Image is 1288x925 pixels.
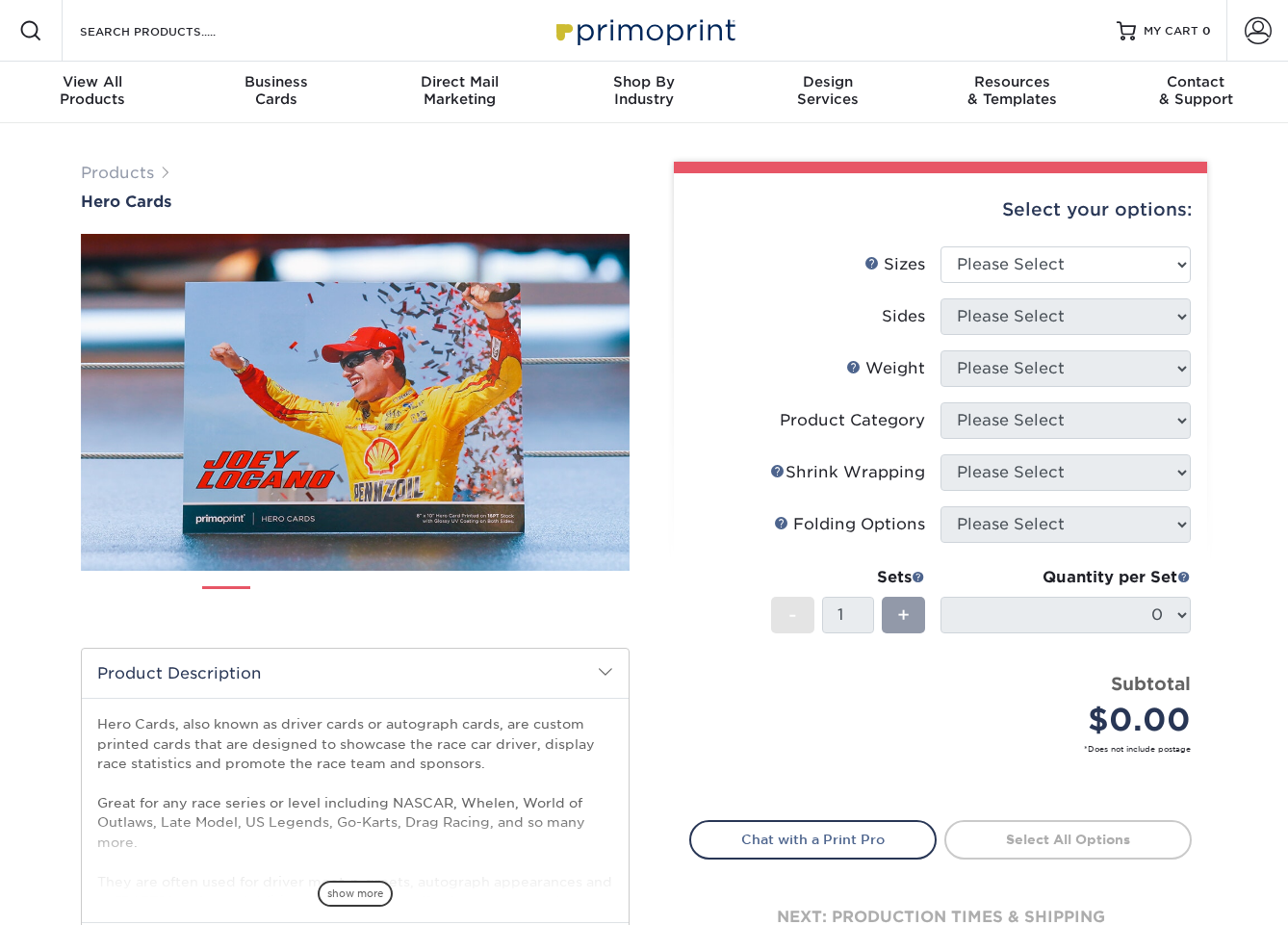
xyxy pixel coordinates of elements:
[81,164,154,182] a: Products
[846,357,925,380] div: Weight
[780,409,925,432] div: Product Category
[770,461,925,484] div: Shrink Wrapping
[1104,73,1288,108] div: & Support
[689,173,1192,246] div: Select your options:
[331,578,379,627] img: Hero Cards 03
[736,73,920,108] div: Services
[460,578,508,627] img: Hero Cards 05
[736,62,920,123] a: DesignServices
[78,19,266,42] input: SEARCH PRODUCTS.....
[81,193,630,211] a: Hero Cards
[184,73,368,108] div: Cards
[864,253,925,276] div: Sizes
[944,820,1192,859] a: Select All Options
[1104,62,1288,123] a: Contact& Support
[897,601,910,630] span: +
[396,578,444,627] img: Hero Cards 04
[920,73,1104,108] div: & Templates
[368,73,552,108] div: Marketing
[552,73,735,108] div: Industry
[548,10,740,51] img: Primoprint
[920,62,1104,123] a: Resources& Templates
[552,62,735,123] a: Shop ByIndustry
[368,73,552,90] span: Direct Mail
[1202,24,1211,38] span: 0
[184,62,368,123] a: BusinessCards
[705,743,1191,755] small: *Does not include postage
[318,881,393,907] span: show more
[788,601,797,630] span: -
[1111,673,1191,694] strong: Subtotal
[689,820,937,859] a: Chat with a Print Pro
[940,566,1191,589] div: Quantity per Set
[736,73,920,90] span: Design
[920,73,1104,90] span: Resources
[771,566,925,589] div: Sets
[552,73,735,90] span: Shop By
[267,578,315,627] img: Hero Cards 02
[774,513,925,536] div: Folding Options
[1144,23,1198,39] span: MY CART
[82,649,629,698] h2: Product Description
[1104,73,1288,90] span: Contact
[882,305,925,328] div: Sides
[184,73,368,90] span: Business
[81,230,630,575] img: Hero Cards 01
[202,579,250,628] img: Hero Cards 01
[955,697,1191,743] div: $0.00
[368,62,552,123] a: Direct MailMarketing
